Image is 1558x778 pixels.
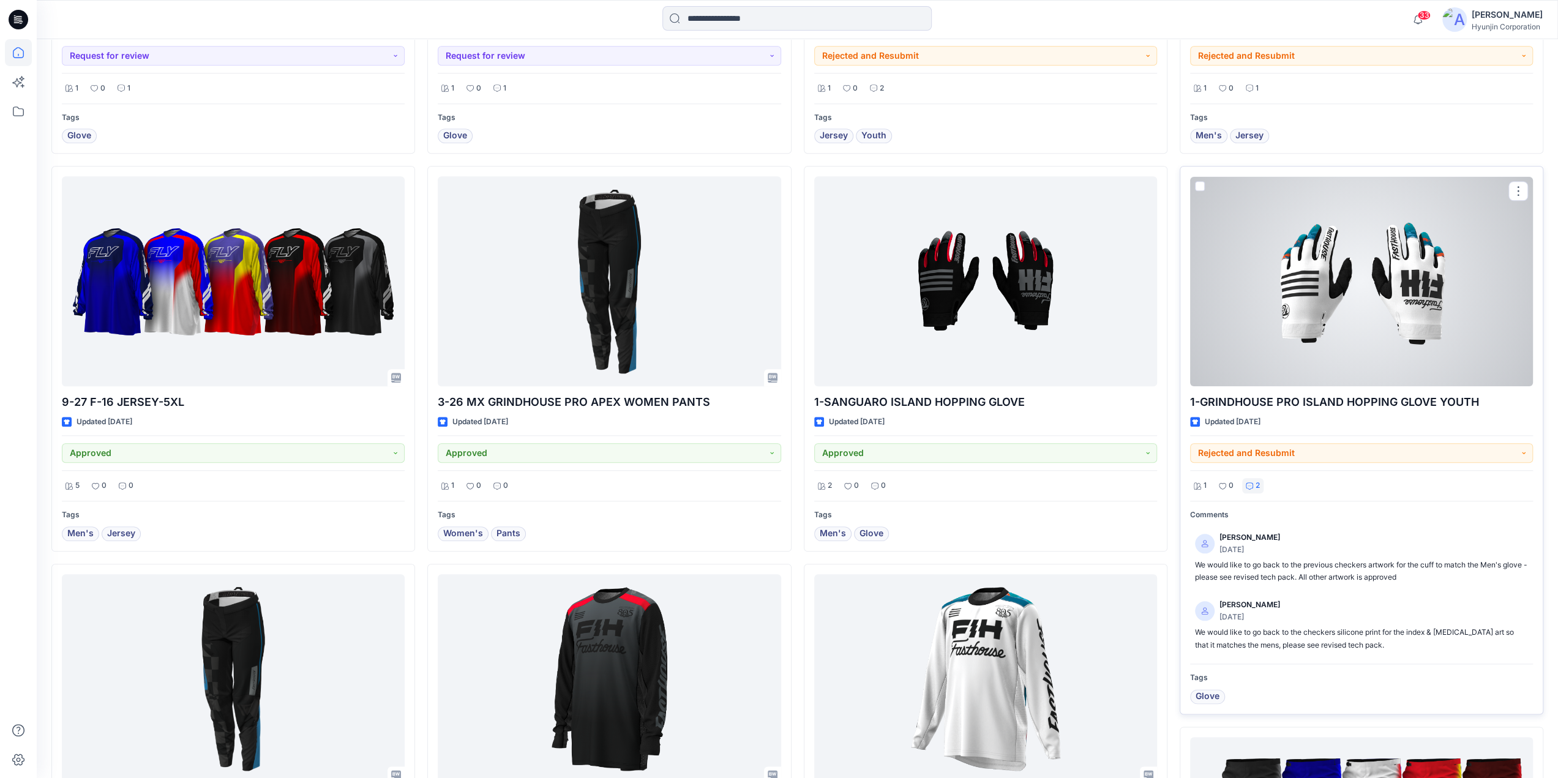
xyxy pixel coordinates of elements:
[820,526,846,541] span: Men's
[1190,509,1533,522] p: Comments
[503,82,506,95] p: 1
[1196,129,1222,143] span: Men's
[1235,129,1264,143] span: Jersey
[1195,559,1528,584] p: We would like to go back to the previous checkers artwork for the cuff to match the Men's glove -...
[100,82,105,95] p: 0
[814,111,1157,124] p: Tags
[62,509,405,522] p: Tags
[1229,82,1234,95] p: 0
[860,526,883,541] span: Glove
[828,479,832,492] p: 2
[75,82,78,95] p: 1
[814,176,1157,386] a: 1-SANGUARO ISLAND HOPPING GLOVE
[438,509,781,522] p: Tags
[476,479,481,492] p: 0
[1219,611,1280,624] p: [DATE]
[1190,176,1533,386] a: 1-GRINDHOUSE PRO ISLAND HOPPING GLOVE YOUTH
[67,129,91,143] span: Glove
[62,394,405,411] p: 9-27 F-16 JERSEY-5XL
[443,129,467,143] span: Glove
[814,394,1157,411] p: 1-SANGUARO ISLAND HOPPING GLOVE
[102,479,107,492] p: 0
[1201,540,1208,547] svg: avatar
[77,416,132,428] p: Updated [DATE]
[452,416,508,428] p: Updated [DATE]
[1472,7,1543,22] div: [PERSON_NAME]
[1201,607,1208,615] svg: avatar
[820,129,848,143] span: Jersey
[853,82,858,95] p: 0
[127,82,130,95] p: 1
[62,111,405,124] p: Tags
[829,416,885,428] p: Updated [DATE]
[1256,82,1259,95] p: 1
[443,526,483,541] span: Women's
[476,82,481,95] p: 0
[1256,479,1260,492] p: 2
[1204,82,1207,95] p: 1
[1196,689,1219,704] span: Glove
[451,82,454,95] p: 1
[1190,594,1533,656] a: [PERSON_NAME][DATE]We would like to go back to the checkers silicone print for the index & [MEDIC...
[1219,599,1280,612] p: [PERSON_NAME]
[854,479,859,492] p: 0
[67,526,94,541] span: Men's
[62,176,405,386] a: 9-27 F-16 JERSEY-5XL
[881,479,886,492] p: 0
[814,509,1157,522] p: Tags
[496,526,520,541] span: Pants
[1205,416,1260,428] p: Updated [DATE]
[1219,531,1280,544] p: [PERSON_NAME]
[438,394,781,411] p: 3-26 MX GRINDHOUSE PRO APEX WOMEN PANTS
[75,479,80,492] p: 5
[451,479,454,492] p: 1
[861,129,886,143] span: Youth
[1190,671,1533,684] p: Tags
[438,176,781,386] a: 3-26 MX GRINDHOUSE PRO APEX WOMEN PANTS
[828,82,831,95] p: 1
[1190,394,1533,411] p: 1-GRINDHOUSE PRO ISLAND HOPPING GLOVE YOUTH
[1190,111,1533,124] p: Tags
[1204,479,1207,492] p: 1
[1442,7,1467,32] img: avatar
[1219,544,1280,556] p: [DATE]
[1190,526,1533,589] a: [PERSON_NAME][DATE]We would like to go back to the previous checkers artwork for the cuff to matc...
[107,526,135,541] span: Jersey
[503,479,508,492] p: 0
[1417,10,1431,20] span: 33
[1195,626,1528,651] p: We would like to go back to the checkers silicone print for the index & [MEDICAL_DATA] art so tha...
[438,111,781,124] p: Tags
[880,82,884,95] p: 2
[1229,479,1234,492] p: 0
[129,479,133,492] p: 0
[1472,22,1543,31] div: Hyunjin Corporation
